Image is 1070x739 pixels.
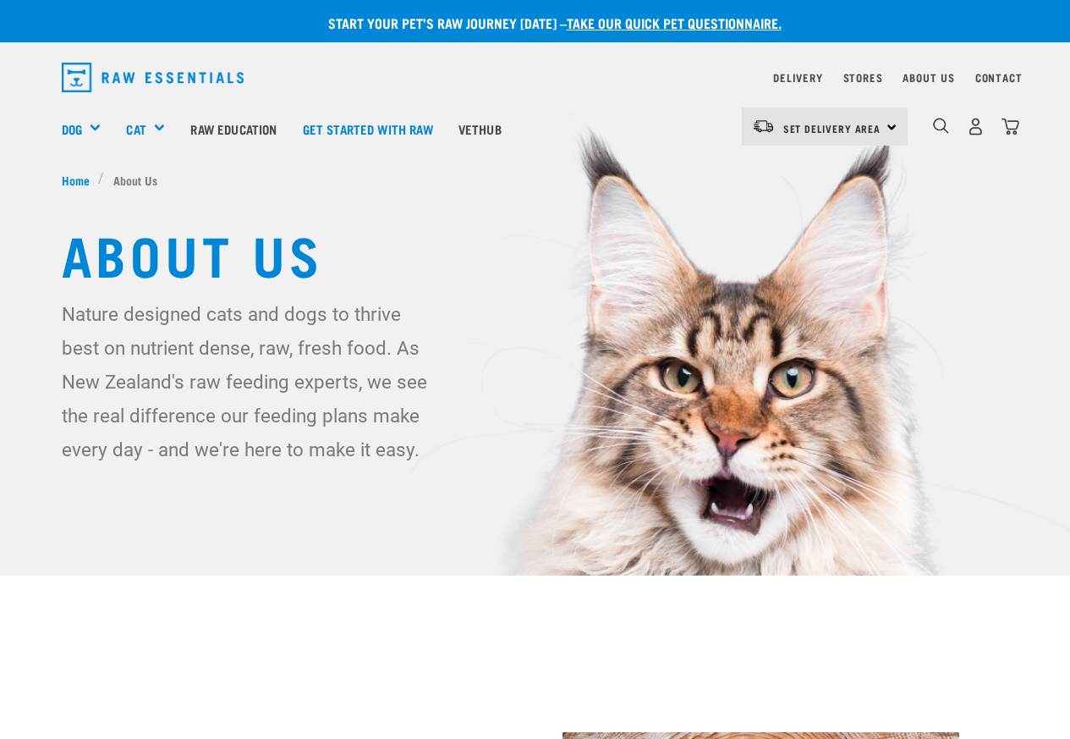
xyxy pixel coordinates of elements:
a: Cat [126,119,145,139]
a: Delivery [773,74,822,80]
img: home-icon-1@2x.png [933,118,949,134]
span: Set Delivery Area [783,125,881,131]
img: home-icon@2x.png [1001,118,1019,135]
a: Vethub [446,95,514,163]
a: Stores [843,74,883,80]
p: Nature designed cats and dogs to thrive best on nutrient dense, raw, fresh food. As New Zealand's... [62,297,441,466]
a: About Us [903,74,954,80]
nav: dropdown navigation [48,56,1023,99]
img: van-moving.png [752,119,775,134]
a: Home [62,171,99,189]
a: Get started with Raw [290,95,446,163]
h1: About Us [62,223,1009,284]
nav: breadcrumbs [62,171,1009,189]
img: Raw Essentials Logo [62,63,244,92]
a: take our quick pet questionnaire. [567,19,782,26]
span: Home [62,171,90,189]
img: user.png [967,118,985,135]
a: Contact [975,74,1023,80]
a: Raw Education [178,95,289,163]
a: Dog [62,119,82,139]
